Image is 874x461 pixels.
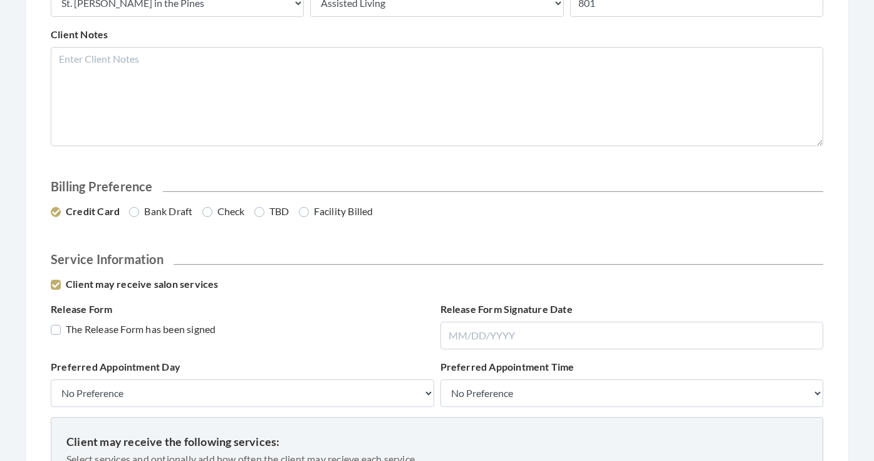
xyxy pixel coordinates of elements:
label: Check [202,204,245,219]
label: Credit Card [51,204,120,219]
label: Preferred Appointment Day [51,359,180,374]
h2: Billing Preference [51,179,823,194]
label: Release Form Signature Date [440,302,573,317]
label: Client may receive salon services [51,277,219,292]
label: Client Notes [51,27,108,42]
label: TBD [254,204,289,219]
p: Client may receive the following services: [66,433,808,450]
input: MM/DD/YYYY [440,322,824,349]
label: Preferred Appointment Time [440,359,575,374]
label: The Release Form has been signed [51,322,216,337]
label: Release Form [51,302,112,317]
h2: Service Information [51,252,823,267]
label: Bank Draft [129,204,192,219]
label: Facility Billed [299,204,373,219]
